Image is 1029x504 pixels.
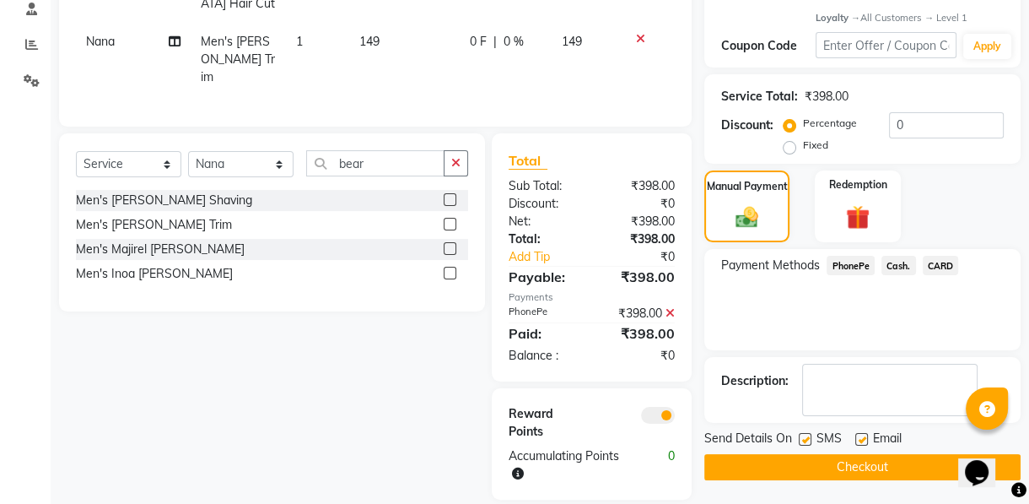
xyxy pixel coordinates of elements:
div: ₹398.00 [591,230,687,248]
div: ₹398.00 [591,177,687,195]
span: Men's [PERSON_NAME] Trim [201,34,275,84]
span: Total [509,152,547,170]
div: Balance : [496,347,592,365]
div: ₹398.00 [591,267,687,287]
div: Service Total: [721,88,798,106]
span: Cash. [881,256,916,275]
span: 149 [359,34,380,49]
div: Payable: [496,267,592,287]
div: ₹398.00 [591,213,687,230]
div: ₹398.00 [591,305,687,322]
div: Paid: [496,323,592,344]
div: Men's [PERSON_NAME] Trim [76,216,232,234]
input: Search or Scan [306,150,444,176]
span: 149 [562,34,582,49]
span: PhonePe [827,256,875,275]
div: 0 [639,447,687,483]
span: Payment Methods [721,257,820,274]
iframe: chat widget [958,436,1012,487]
strong: Loyalty → [816,12,860,24]
div: ₹398.00 [591,323,687,344]
label: Fixed [803,138,828,153]
span: 1 [296,34,303,49]
label: Manual Payment [707,179,788,194]
div: PhonePe [496,305,592,322]
input: Enter Offer / Coupon Code [816,32,957,58]
span: Send Details On [704,430,792,451]
div: Men's Majirel [PERSON_NAME] [76,241,245,258]
span: CARD [923,256,959,275]
span: SMS [816,430,842,451]
label: Redemption [828,177,886,192]
div: Coupon Code [721,37,816,55]
div: Net: [496,213,592,230]
div: Men's Inoa [PERSON_NAME] [76,265,233,283]
a: Add Tip [496,248,607,266]
div: ₹0 [591,347,687,365]
div: Accumulating Points [496,447,639,483]
button: Checkout [704,454,1021,480]
label: Percentage [803,116,857,131]
img: _cash.svg [729,204,765,230]
div: ₹0 [607,248,687,266]
div: ₹0 [591,195,687,213]
img: _gift.svg [838,203,877,232]
div: Payments [509,290,675,305]
div: Description: [721,372,789,390]
div: Men's [PERSON_NAME] Shaving [76,192,252,209]
button: Apply [963,34,1011,59]
div: ₹398.00 [805,88,849,106]
span: Nana [86,34,115,49]
span: 0 % [504,33,524,51]
span: | [493,33,497,51]
span: Email [873,430,902,451]
div: Discount: [496,195,592,213]
div: Sub Total: [496,177,592,195]
span: 0 F [470,33,487,51]
div: Reward Points [496,405,592,441]
div: All Customers → Level 1 [816,11,1004,25]
div: Total: [496,230,592,248]
div: Discount: [721,117,773,134]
